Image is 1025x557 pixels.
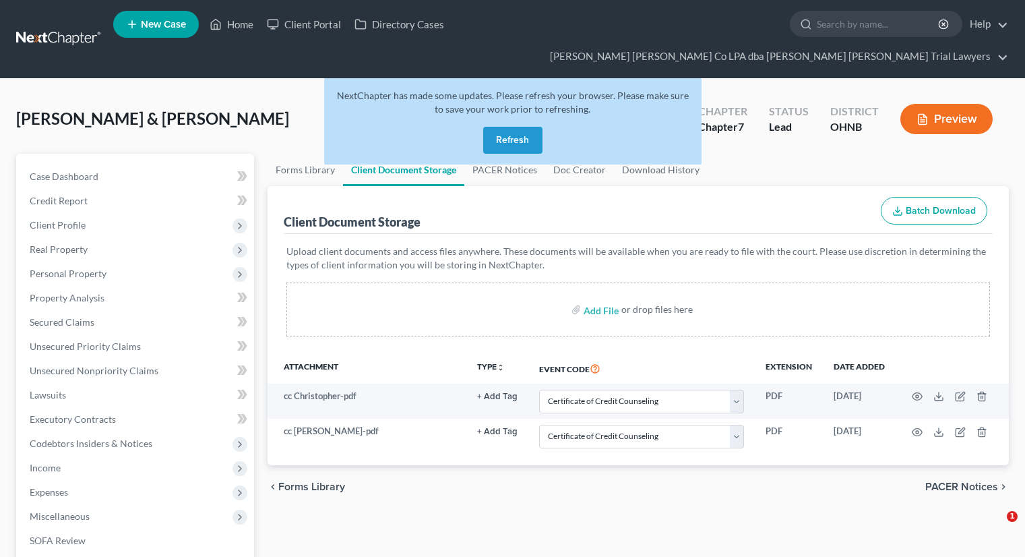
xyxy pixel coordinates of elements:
[477,392,518,401] button: + Add Tag
[268,353,466,384] th: Attachment
[830,119,879,135] div: OHNB
[738,120,744,133] span: 7
[823,419,896,454] td: [DATE]
[19,189,254,213] a: Credit Report
[30,510,90,522] span: Miscellaneous
[755,353,823,384] th: Extension
[284,214,421,230] div: Client Document Storage
[30,365,158,376] span: Unsecured Nonpriority Claims
[925,481,998,492] span: PACER Notices
[278,481,345,492] span: Forms Library
[830,104,879,119] div: District
[823,353,896,384] th: Date added
[203,12,260,36] a: Home
[268,384,466,419] td: cc Christopher-pdf
[477,425,518,438] a: + Add Tag
[19,383,254,407] a: Lawsuits
[30,316,94,328] span: Secured Claims
[30,171,98,182] span: Case Dashboard
[268,154,343,186] a: Forms Library
[260,12,348,36] a: Client Portal
[19,359,254,383] a: Unsecured Nonpriority Claims
[268,419,466,454] td: cc [PERSON_NAME]-pdf
[348,12,451,36] a: Directory Cases
[528,353,755,384] th: Event Code
[30,462,61,473] span: Income
[19,310,254,334] a: Secured Claims
[698,104,747,119] div: Chapter
[19,407,254,432] a: Executory Contracts
[817,11,940,36] input: Search by name...
[698,119,747,135] div: Chapter
[963,12,1008,36] a: Help
[268,481,345,492] button: chevron_left Forms Library
[268,481,278,492] i: chevron_left
[30,243,88,255] span: Real Property
[477,390,518,403] a: + Add Tag
[900,104,993,134] button: Preview
[30,268,106,279] span: Personal Property
[30,341,141,352] span: Unsecured Priority Claims
[881,197,987,225] button: Batch Download
[19,529,254,553] a: SOFA Review
[769,119,809,135] div: Lead
[286,245,990,272] p: Upload client documents and access files anywhere. These documents will be available when you are...
[337,90,689,115] span: NextChapter has made some updates. Please refresh your browser. Please make sure to save your wor...
[483,127,542,154] button: Refresh
[1007,511,1018,522] span: 1
[141,20,186,30] span: New Case
[543,45,1008,69] a: [PERSON_NAME] [PERSON_NAME] Co LPA dba [PERSON_NAME] [PERSON_NAME] Trial Lawyers
[621,303,693,316] div: or drop files here
[19,286,254,310] a: Property Analysis
[497,363,505,372] i: unfold_more
[823,384,896,419] td: [DATE]
[19,165,254,189] a: Case Dashboard
[30,292,104,303] span: Property Analysis
[755,384,823,419] td: PDF
[998,481,1009,492] i: chevron_right
[19,334,254,359] a: Unsecured Priority Claims
[477,363,505,372] button: TYPEunfold_more
[477,428,518,436] button: + Add Tag
[979,511,1012,544] iframe: Intercom live chat
[755,419,823,454] td: PDF
[925,481,1009,492] button: PACER Notices chevron_right
[30,413,116,425] span: Executory Contracts
[30,195,88,206] span: Credit Report
[30,389,66,401] span: Lawsuits
[16,109,289,128] span: [PERSON_NAME] & [PERSON_NAME]
[906,205,976,216] span: Batch Download
[30,535,86,546] span: SOFA Review
[30,486,68,498] span: Expenses
[30,438,152,449] span: Codebtors Insiders & Notices
[30,219,86,231] span: Client Profile
[769,104,809,119] div: Status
